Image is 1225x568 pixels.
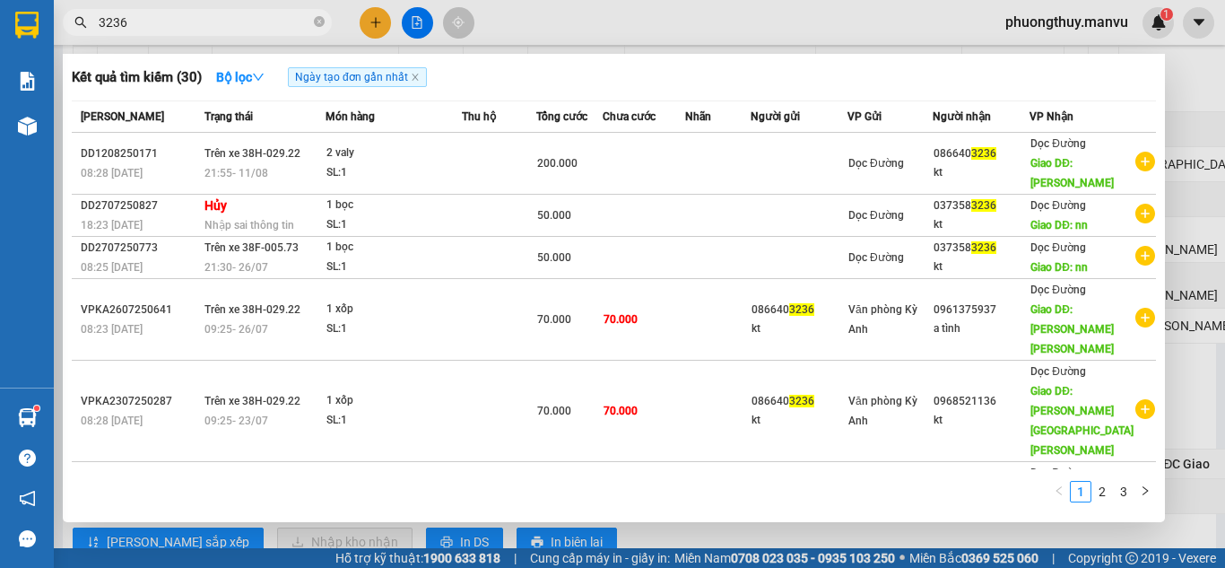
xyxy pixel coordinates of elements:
span: Trên xe 38F-005.73 [204,241,299,254]
span: VP Gửi [847,110,882,123]
span: plus-circle [1135,246,1155,266]
span: Dọc Đường [1030,467,1086,479]
span: 3236 [971,147,996,160]
span: 3236 [971,241,996,254]
div: 086640 [752,392,847,411]
span: Người nhận [933,110,991,123]
div: a tình [934,319,1029,338]
span: Giao DĐ: [PERSON_NAME] [1030,157,1114,189]
span: 70.000 [537,313,571,326]
span: Dọc Đường [848,157,904,170]
span: Chưa cước [603,110,656,123]
li: 1 [1070,481,1091,502]
span: Dọc Đường [1030,284,1086,296]
span: Dọc Đường [848,209,904,222]
div: kt [752,319,847,338]
span: close-circle [314,16,325,27]
span: 08:28 [DATE] [81,167,143,179]
div: 1 bọc [326,238,461,258]
span: 18:23 [DATE] [81,219,143,232]
span: Thu hộ [462,110,496,123]
div: VPKA2307250287 [81,392,199,411]
span: 3236 [971,199,996,212]
strong: Bộ lọc [216,70,265,84]
a: 1 [1071,482,1090,502]
span: plus-circle [1135,399,1155,419]
div: 086640 [934,144,1029,163]
img: warehouse-icon [18,408,37,427]
div: DD2707250827 [81,197,199,215]
span: Trạng thái [204,110,253,123]
span: 21:55 - 11/08 [204,167,268,179]
span: Người gửi [751,110,800,123]
span: Nhãn [685,110,711,123]
div: 2 valy [326,144,461,163]
span: Ngày tạo đơn gần nhất [288,67,427,87]
span: question-circle [19,450,36,467]
span: left [1054,485,1064,496]
div: kt [934,258,1029,276]
span: message [19,530,36,547]
div: SL: 1 [326,258,461,277]
span: 70.000 [604,313,638,326]
span: [PERSON_NAME] [81,110,164,123]
span: Văn phòng Kỳ Anh [848,303,917,336]
li: Previous Page [1048,481,1070,502]
span: Món hàng [326,110,375,123]
button: right [1134,481,1156,502]
span: 3236 [789,303,814,316]
span: plus-circle [1135,152,1155,171]
span: Trên xe 38H-029.22 [204,303,300,316]
span: Giao DĐ: [PERSON_NAME][GEOGRAPHIC_DATA][PERSON_NAME] [1030,385,1134,457]
a: 2 [1092,482,1112,502]
span: 50.000 [537,209,571,222]
span: plus-circle [1135,308,1155,328]
li: Next Page [1134,481,1156,502]
div: kt [752,411,847,430]
span: 3236 [789,395,814,407]
div: 037358 [934,197,1029,215]
span: close-circle [314,14,325,31]
span: right [1140,485,1151,496]
div: 037358 [934,239,1029,258]
div: SL: 1 [326,163,461,183]
div: 086640 [752,301,847,319]
div: 0961375937 [934,301,1029,319]
span: Dọc Đường [1030,241,1086,254]
span: down [252,71,265,83]
span: search [74,16,87,29]
li: 3 [1113,481,1134,502]
div: kt [934,411,1029,430]
span: 08:23 [DATE] [81,323,143,336]
div: kt [934,163,1029,182]
span: Giao DĐ: nn [1030,219,1088,232]
span: 50.000 [537,251,571,264]
span: Giao DĐ: nn [1030,261,1088,274]
span: 21:30 - 26/07 [204,261,268,274]
span: 200.000 [537,157,578,170]
span: 08:28 [DATE] [81,415,143,427]
div: kt [934,215,1029,234]
div: VPKA2607250641 [81,301,199,319]
span: close [411,73,420,82]
span: plus-circle [1135,204,1155,223]
span: Dọc Đường [1030,137,1086,150]
input: Tìm tên, số ĐT hoặc mã đơn [99,13,310,32]
span: Văn phòng Kỳ Anh [848,395,917,427]
li: 2 [1091,481,1113,502]
h3: Kết quả tìm kiếm ( 30 ) [72,68,202,87]
span: Giao DĐ: [PERSON_NAME] [PERSON_NAME] [1030,303,1114,355]
span: Dọc Đường [1030,199,1086,212]
span: Trên xe 38H-029.22 [204,395,300,407]
img: solution-icon [18,72,37,91]
a: 3 [1114,482,1134,502]
span: 70.000 [537,405,571,417]
span: Nhập sai thông tin [204,219,294,232]
div: SL: 1 [326,215,461,235]
span: 08:25 [DATE] [81,261,143,274]
button: Bộ lọcdown [202,63,279,92]
div: 1 xốp [326,391,461,411]
div: DD2707250773 [81,239,199,258]
div: 1 xốp [326,300,461,319]
sup: 1 [34,406,39,411]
